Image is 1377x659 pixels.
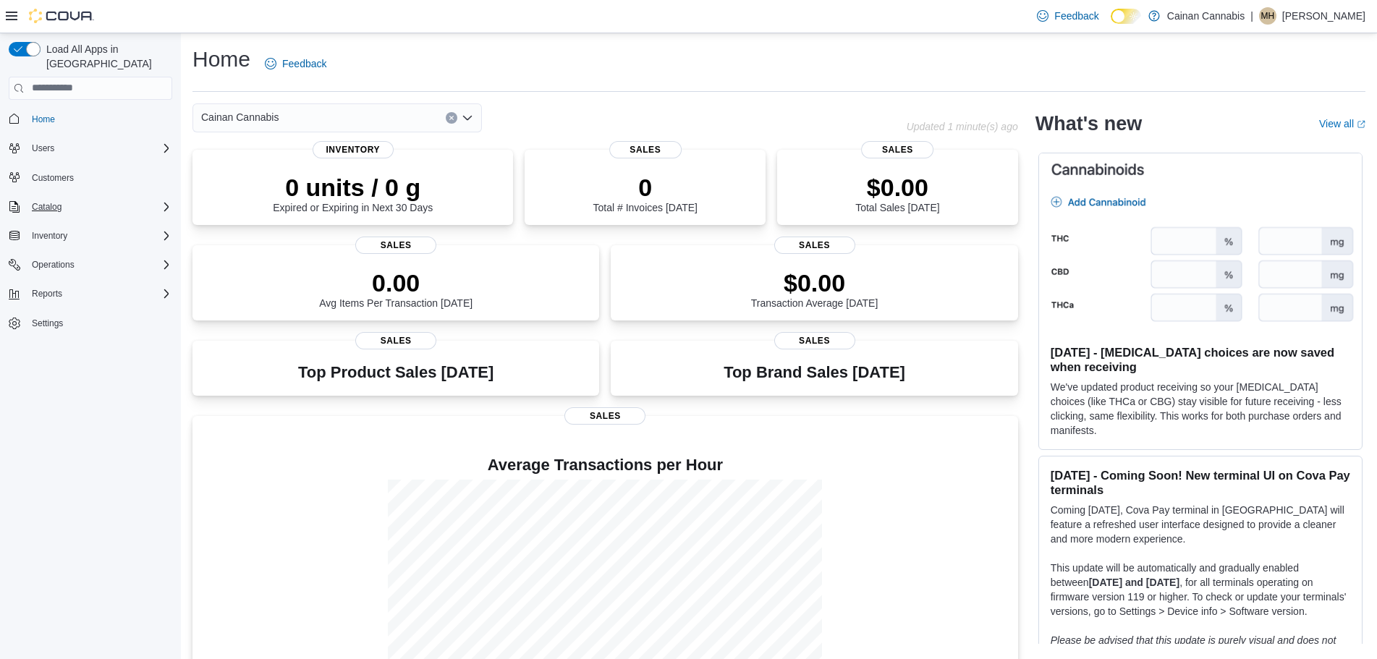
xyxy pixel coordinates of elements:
div: Transaction Average [DATE] [751,268,878,309]
div: Total Sales [DATE] [855,173,939,213]
p: 0 units / 0 g [273,173,433,202]
span: Cainan Cannabis [201,109,279,126]
span: Sales [355,237,436,254]
h4: Average Transactions per Hour [204,456,1007,474]
button: Operations [26,256,80,273]
p: $0.00 [751,268,878,297]
span: Inventory [26,227,172,245]
span: Sales [862,141,934,158]
span: Dark Mode [1111,24,1111,25]
button: Users [3,138,178,158]
span: MH [1261,7,1275,25]
button: Operations [3,255,178,275]
p: 0.00 [319,268,473,297]
button: Catalog [3,197,178,217]
h3: Top Brand Sales [DATE] [724,364,905,381]
p: $0.00 [855,173,939,202]
span: Users [26,140,172,157]
img: Cova [29,9,94,23]
button: Reports [3,284,178,304]
span: Operations [32,259,75,271]
button: Customers [3,167,178,188]
p: | [1250,7,1253,25]
span: Home [26,110,172,128]
button: Clear input [446,112,457,124]
button: Inventory [3,226,178,246]
button: Reports [26,285,68,302]
span: Feedback [1054,9,1098,23]
button: Open list of options [462,112,473,124]
strong: [DATE] and [DATE] [1089,577,1179,588]
span: Sales [355,332,436,349]
p: Coming [DATE], Cova Pay terminal in [GEOGRAPHIC_DATA] will feature a refreshed user interface des... [1051,503,1350,546]
span: Operations [26,256,172,273]
p: Updated 1 minute(s) ago [907,121,1018,132]
span: Feedback [282,56,326,71]
button: Users [26,140,60,157]
h3: Top Product Sales [DATE] [298,364,493,381]
p: This update will be automatically and gradually enabled between , for all terminals operating on ... [1051,561,1350,618]
a: Settings [26,315,69,332]
a: Customers [26,169,80,187]
span: Load All Apps in [GEOGRAPHIC_DATA] [41,42,172,71]
h1: Home [192,45,250,74]
div: Avg Items Per Transaction [DATE] [319,268,473,309]
span: Catalog [32,201,62,213]
span: Sales [609,141,682,158]
a: Home [26,111,61,128]
a: Feedback [259,49,332,78]
input: Dark Mode [1111,9,1141,24]
nav: Complex example [9,103,172,372]
button: Settings [3,313,178,333]
span: Sales [564,407,645,425]
span: Settings [32,318,63,329]
span: Inventory [313,141,394,158]
div: Expired or Expiring in Next 30 Days [273,173,433,213]
h3: [DATE] - [MEDICAL_DATA] choices are now saved when receiving [1051,345,1350,374]
span: Catalog [26,198,172,216]
button: Catalog [26,198,67,216]
span: Home [32,114,55,125]
h2: What's new [1035,112,1142,135]
span: Sales [774,237,855,254]
span: Users [32,143,54,154]
p: Cainan Cannabis [1167,7,1245,25]
span: Customers [32,172,74,184]
button: Inventory [26,227,73,245]
h3: [DATE] - Coming Soon! New terminal UI on Cova Pay terminals [1051,468,1350,497]
span: Reports [32,288,62,299]
span: Inventory [32,230,67,242]
span: Customers [26,169,172,187]
span: Settings [26,314,172,332]
div: Michelle Hodgson [1259,7,1276,25]
div: Total # Invoices [DATE] [593,173,698,213]
p: [PERSON_NAME] [1282,7,1365,25]
svg: External link [1357,120,1365,129]
p: We've updated product receiving so your [MEDICAL_DATA] choices (like THCa or CBG) stay visible fo... [1051,380,1350,438]
a: View allExternal link [1319,118,1365,129]
span: Reports [26,285,172,302]
span: Sales [774,332,855,349]
a: Feedback [1031,1,1104,30]
p: 0 [593,173,698,202]
button: Home [3,109,178,129]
